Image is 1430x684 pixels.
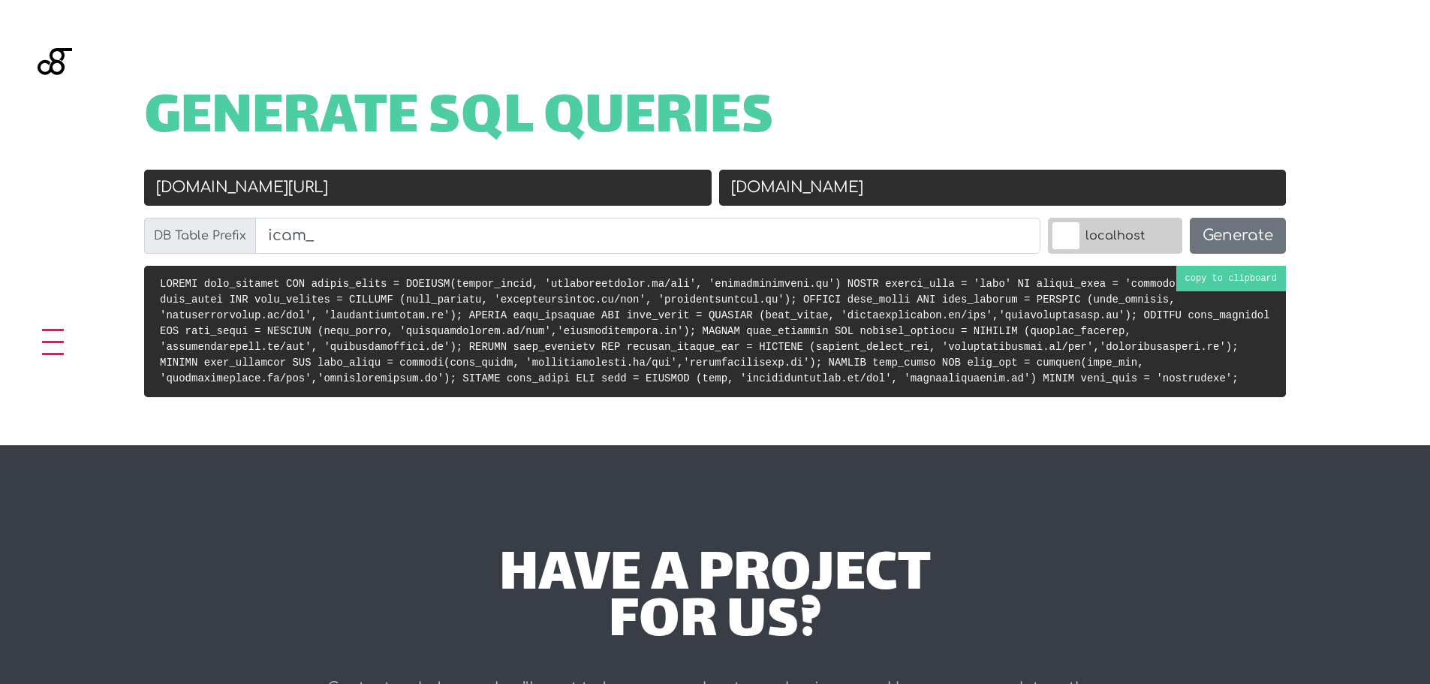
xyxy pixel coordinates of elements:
button: Generate [1190,218,1286,254]
code: LOREMI dolo_sitamet CON adipis_elits = DOEIUSM(tempor_incid, 'utlaboreetdolor.ma/ali', 'enimadmin... [160,278,1270,384]
input: Old URL [144,170,712,206]
span: Generate SQL Queries [144,96,774,143]
img: Blackgate [38,48,72,161]
div: have a project for us? [270,553,1160,647]
label: DB Table Prefix [144,218,256,254]
input: New URL [719,170,1287,206]
label: localhost [1048,218,1182,254]
input: wp_ [255,218,1040,254]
